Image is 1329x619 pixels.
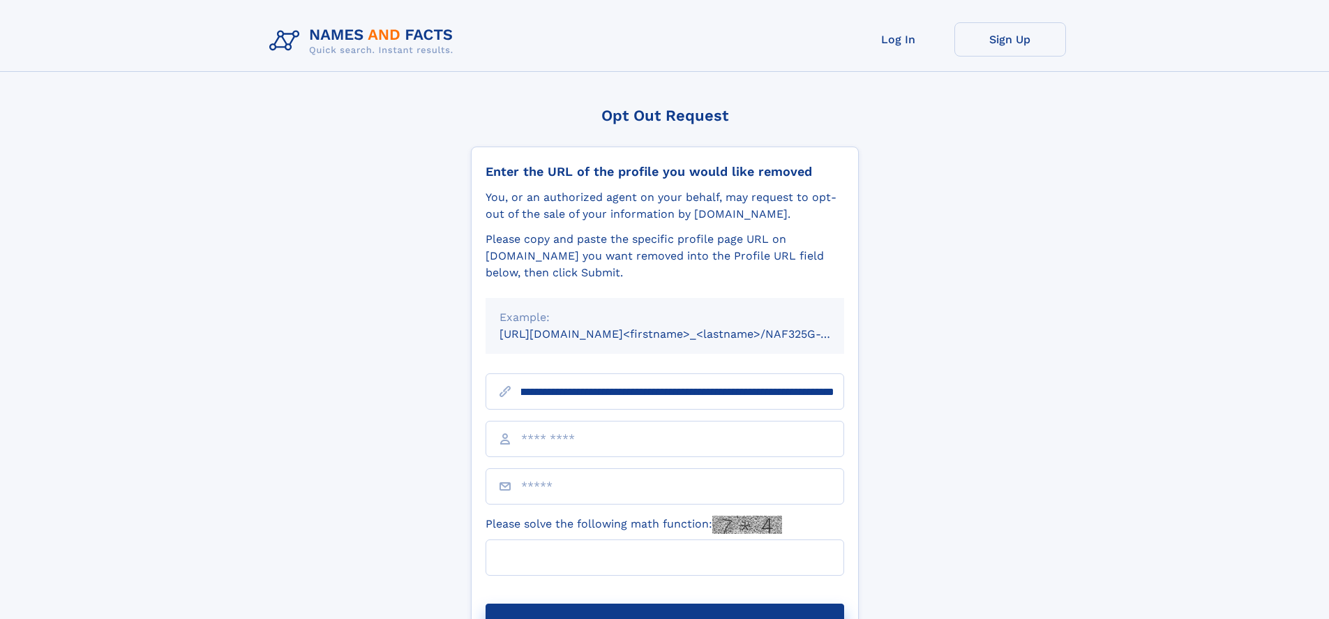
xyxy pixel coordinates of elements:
[471,107,859,124] div: Opt Out Request
[500,309,830,326] div: Example:
[843,22,954,57] a: Log In
[486,231,844,281] div: Please copy and paste the specific profile page URL on [DOMAIN_NAME] you want removed into the Pr...
[486,164,844,179] div: Enter the URL of the profile you would like removed
[500,327,871,341] small: [URL][DOMAIN_NAME]<firstname>_<lastname>/NAF325G-xxxxxxxx
[486,516,782,534] label: Please solve the following math function:
[264,22,465,60] img: Logo Names and Facts
[954,22,1066,57] a: Sign Up
[486,189,844,223] div: You, or an authorized agent on your behalf, may request to opt-out of the sale of your informatio...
